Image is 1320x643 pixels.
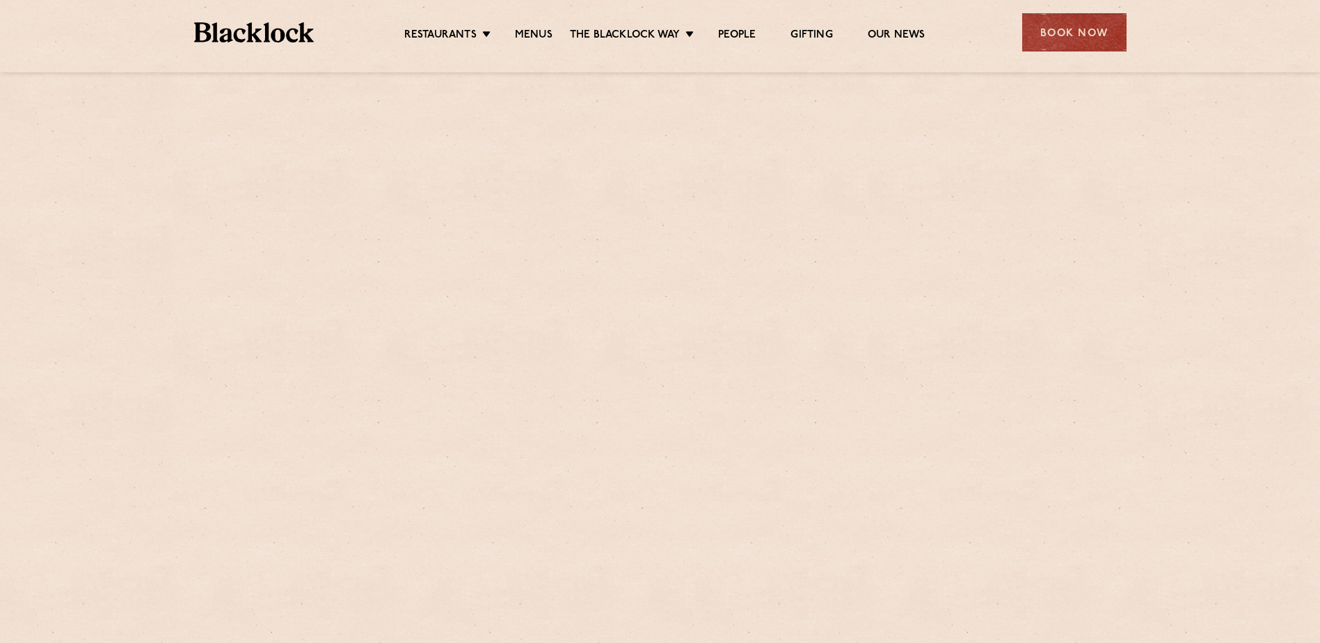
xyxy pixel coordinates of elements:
a: The Blacklock Way [570,29,680,44]
a: Restaurants [404,29,477,44]
a: Our News [868,29,925,44]
div: Book Now [1022,13,1127,51]
a: Menus [515,29,552,44]
img: BL_Textured_Logo-footer-cropped.svg [194,22,315,42]
a: People [718,29,756,44]
a: Gifting [790,29,832,44]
